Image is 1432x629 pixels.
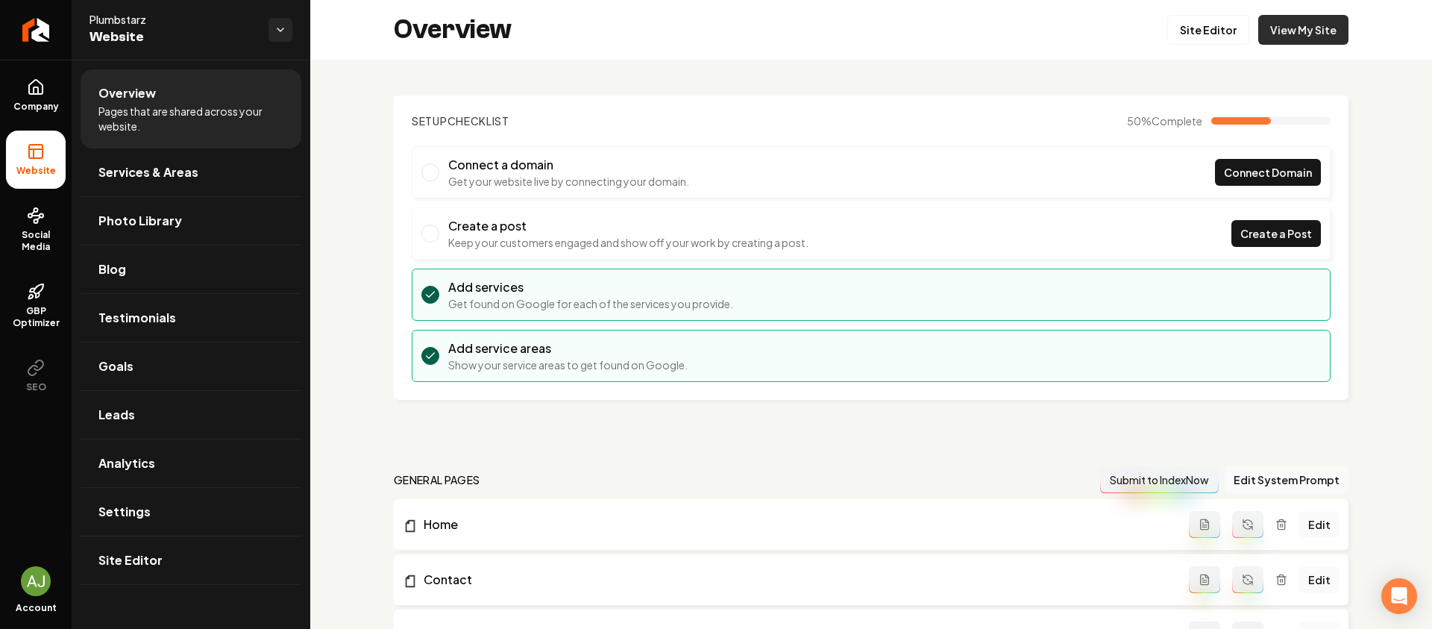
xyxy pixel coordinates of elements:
span: Pages that are shared across your website. [98,104,283,134]
span: Photo Library [98,212,182,230]
a: Leads [81,391,301,439]
button: SEO [6,347,66,405]
a: Create a Post [1231,220,1321,247]
a: Testimonials [81,294,301,342]
h3: Add service areas [448,339,688,357]
button: Edit System Prompt [1225,466,1348,493]
a: Site Editor [81,536,301,584]
img: Rebolt Logo [22,18,50,42]
span: Website [89,27,257,48]
span: Account [16,602,57,614]
span: Testimonials [98,309,176,327]
p: Keep your customers engaged and show off your work by creating a post. [448,235,808,250]
a: Photo Library [81,197,301,245]
div: Open Intercom Messenger [1381,578,1417,614]
a: Company [6,66,66,125]
span: Overview [98,84,156,102]
span: Company [7,101,65,113]
span: Connect Domain [1224,165,1312,181]
a: Edit [1299,511,1340,538]
h2: Overview [394,15,512,45]
h2: general pages [394,472,480,487]
a: Goals [81,342,301,390]
span: SEO [20,381,52,393]
a: Services & Areas [81,148,301,196]
a: Edit [1299,566,1340,593]
span: Setup [412,114,447,128]
p: Show your service areas to get found on Google. [448,357,688,372]
span: Plumbstarz [89,12,257,27]
p: Get your website live by connecting your domain. [448,174,689,189]
a: Blog [81,245,301,293]
span: Goals [98,357,134,375]
a: Analytics [81,439,301,487]
button: Add admin page prompt [1189,511,1220,538]
span: Settings [98,503,151,521]
span: Social Media [6,229,66,253]
a: Social Media [6,195,66,265]
a: GBP Optimizer [6,271,66,341]
span: Analytics [98,454,155,472]
h2: Checklist [412,113,509,128]
h3: Add services [448,278,733,296]
a: Site Editor [1167,15,1249,45]
span: Blog [98,260,126,278]
span: 50 % [1127,113,1202,128]
span: Site Editor [98,551,163,569]
a: Contact [403,571,1189,589]
h3: Connect a domain [448,156,689,174]
button: Open user button [21,566,51,596]
a: View My Site [1258,15,1348,45]
a: Connect Domain [1215,159,1321,186]
span: Services & Areas [98,163,198,181]
img: AJ Nimeh [21,566,51,596]
button: Add admin page prompt [1189,566,1220,593]
h3: Create a post [448,217,808,235]
span: Complete [1152,114,1202,128]
a: Home [403,516,1189,533]
span: Leads [98,406,135,424]
span: GBP Optimizer [6,305,66,329]
span: Create a Post [1240,226,1312,242]
span: Website [10,165,62,177]
a: Settings [81,488,301,536]
button: Submit to IndexNow [1100,466,1219,493]
p: Get found on Google for each of the services you provide. [448,296,733,311]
